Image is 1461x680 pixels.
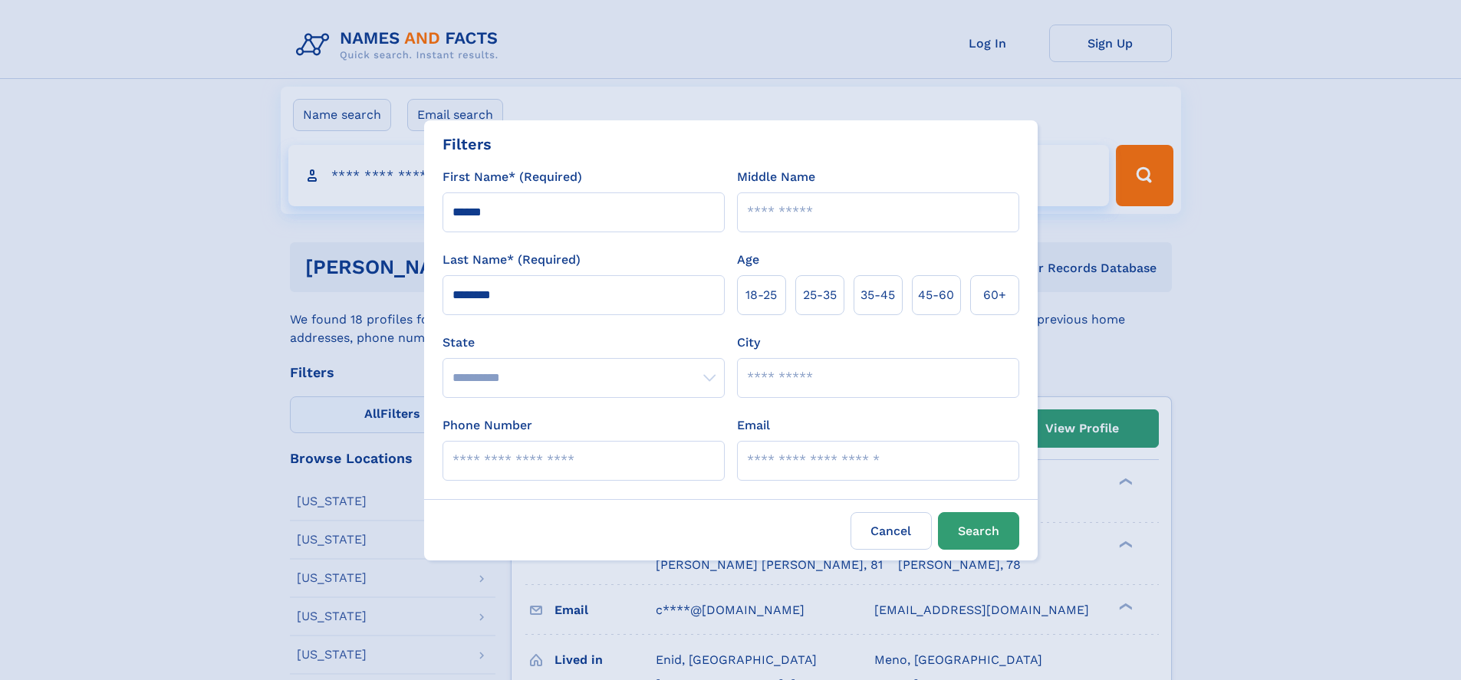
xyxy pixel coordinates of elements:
label: Email [737,416,770,435]
span: 25‑35 [803,286,837,304]
button: Search [938,512,1019,550]
label: First Name* (Required) [443,168,582,186]
div: Filters [443,133,492,156]
label: Middle Name [737,168,815,186]
label: Age [737,251,759,269]
label: City [737,333,760,352]
span: 18‑25 [745,286,777,304]
label: Cancel [851,512,932,550]
span: 35‑45 [860,286,895,304]
label: State [443,333,725,352]
label: Last Name* (Required) [443,251,581,269]
span: 45‑60 [918,286,954,304]
label: Phone Number [443,416,532,435]
span: 60+ [983,286,1006,304]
